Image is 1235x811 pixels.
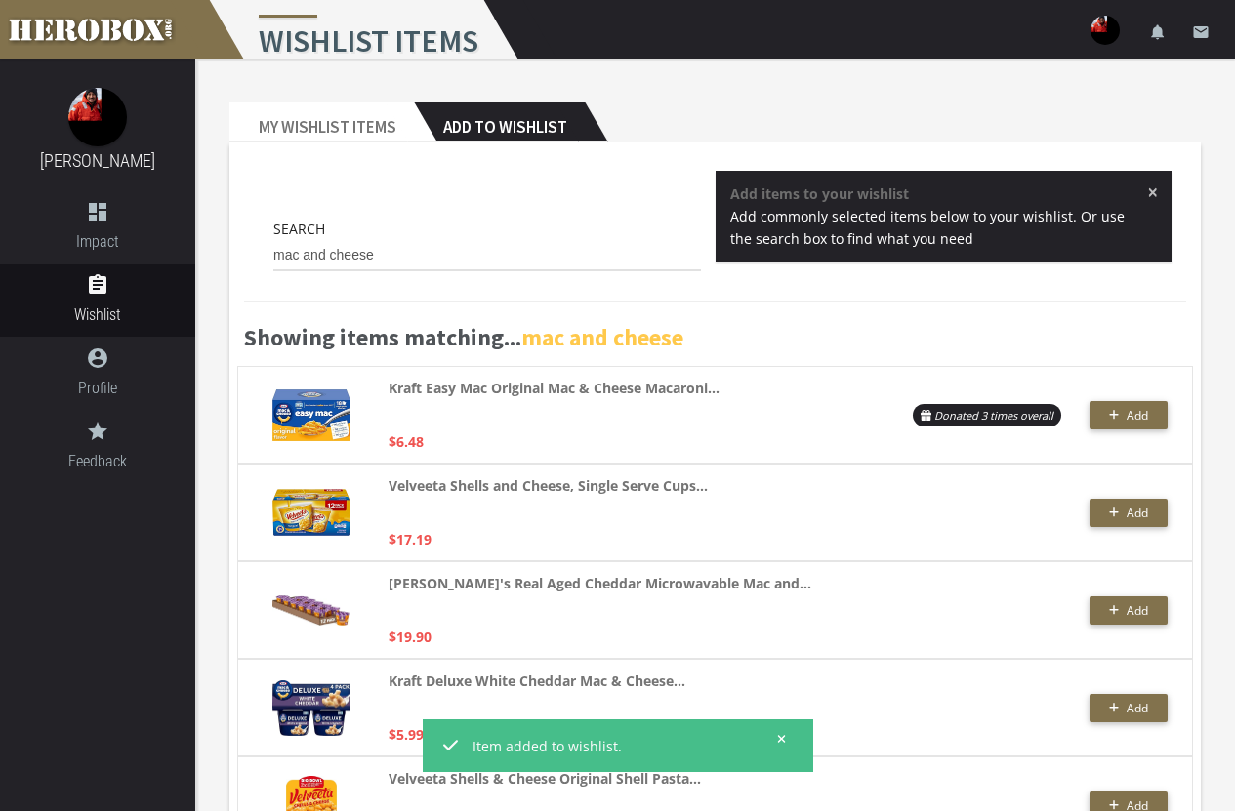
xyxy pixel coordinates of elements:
[389,377,720,399] strong: Kraft Easy Mac Original Mac & Cheese Macaroni...
[1090,499,1168,527] button: Add
[272,680,350,736] img: 81PS7RJVZoL._AC_UL320_.jpg
[1090,596,1168,625] button: Add
[389,723,424,746] p: $5.99
[389,626,432,648] p: $19.90
[229,102,414,142] h2: My Wishlist Items
[389,669,685,692] strong: Kraft Deluxe White Cheddar Mac & Cheese...
[1127,602,1148,619] span: Add
[934,408,1053,423] i: Donated 3 times overall
[1127,407,1148,424] span: Add
[1127,505,1148,521] span: Add
[521,322,683,352] b: mac and cheese
[1149,23,1167,41] i: notifications
[1192,23,1210,41] i: email
[414,102,585,142] h2: Add to Wishlist
[389,572,811,594] strong: [PERSON_NAME]'s Real Aged Cheddar Microwavable Mac and...
[86,273,109,297] i: assignment
[244,322,683,352] b: Showing items matching...
[389,474,708,497] strong: Velveeta Shells and Cheese, Single Serve Cups...
[273,218,325,240] label: Search
[389,430,424,453] p: $6.48
[272,595,350,627] img: 61tDVZBWX+L._AC_UL320_.jpg
[389,528,432,550] p: $17.19
[389,767,701,790] strong: Velveeta Shells & Cheese Original Shell Pasta...
[40,150,155,171] a: [PERSON_NAME]
[1090,401,1168,429] button: Add
[730,184,909,203] strong: Add items to your wishlist
[1091,16,1120,45] img: user-image
[1147,182,1158,202] span: ×
[68,88,127,146] img: image
[730,207,1125,248] span: Add commonly selected items below to your wishlist. Or use the search box to find what you need
[272,489,350,536] img: 81hJcdj8zEL._AC_UL320_.jpg
[273,240,701,271] input: Socks, beef jerky, deodorant, coffee...
[1127,700,1148,716] span: Add
[716,171,1173,281] div: Add items to your wishlist
[1090,694,1168,722] button: Add
[473,735,762,757] span: Item added to wishlist.
[272,389,350,441] img: 71+gUUoPZ9L._AC_UL320_.jpg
